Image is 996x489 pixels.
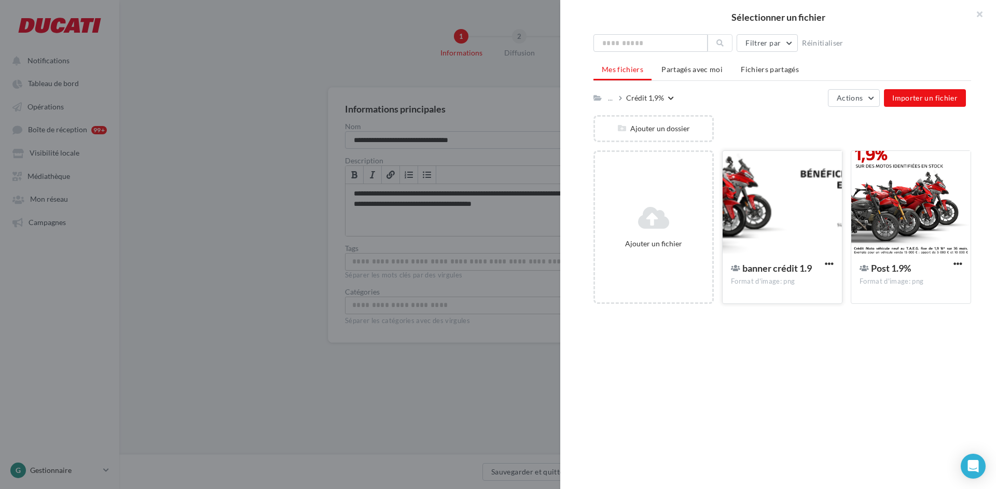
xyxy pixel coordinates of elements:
[741,65,799,74] span: Fichiers partagés
[961,454,986,479] div: Open Intercom Messenger
[737,34,798,52] button: Filtrer par
[626,93,664,103] div: Crédit 1,9%
[828,89,880,107] button: Actions
[871,262,911,274] span: Post 1.9%
[577,12,979,22] h2: Sélectionner un fichier
[884,89,966,107] button: Importer un fichier
[606,91,615,105] div: ...
[837,93,863,102] span: Actions
[599,239,708,249] div: Ajouter un fichier
[860,277,962,286] div: Format d'image: png
[595,123,712,134] div: Ajouter un dossier
[661,65,723,74] span: Partagés avec moi
[731,277,834,286] div: Format d'image: png
[602,65,643,74] span: Mes fichiers
[892,93,958,102] span: Importer un fichier
[742,262,812,274] span: banner crédit 1.9
[798,37,848,49] button: Réinitialiser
